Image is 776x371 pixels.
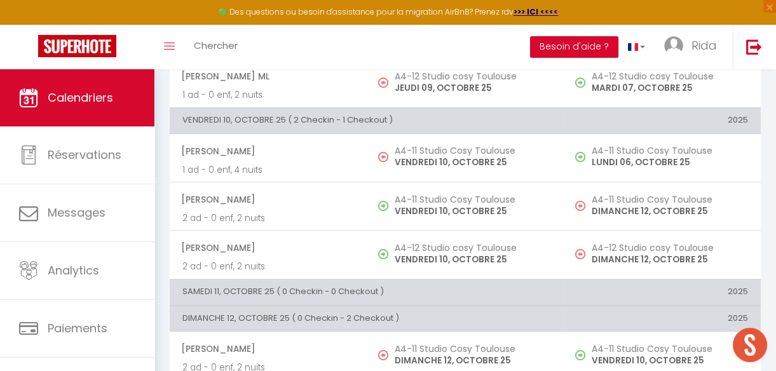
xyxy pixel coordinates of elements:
h5: A4-11 Studio Cosy Toulouse [592,344,748,354]
img: NO IMAGE [575,201,585,211]
button: Besoin d'aide ? [530,36,618,58]
a: ... Rida [655,25,733,69]
h5: A4-12 Studio cosy Toulouse [592,71,748,81]
h5: A4-12 Studio cosy Toulouse [395,243,551,253]
th: 2025 [564,280,761,305]
p: 2 ad - 0 enf, 2 nuits [182,212,354,225]
th: 2025 [564,108,761,133]
p: JEUDI 09, OCTOBRE 25 [395,81,551,95]
h5: A4-11 Studio Cosy Toulouse [395,145,551,156]
p: VENDREDI 10, OCTOBRE 25 [395,205,551,218]
img: ... [664,36,683,55]
span: Rida [691,37,717,53]
span: Paiements [48,320,107,336]
img: NO IMAGE [378,350,388,360]
span: [PERSON_NAME] [181,187,354,212]
th: VENDREDI 10, OCTOBRE 25 ( 2 Checkin - 1 Checkout ) [170,108,564,133]
th: 2025 [564,306,761,331]
span: [PERSON_NAME] Ml [181,64,354,88]
h5: A4-11 Studio Cosy Toulouse [592,145,748,156]
img: NO IMAGE [378,152,388,162]
h5: A4-12 Studio cosy Toulouse [592,243,748,253]
th: DIMANCHE 12, OCTOBRE 25 ( 0 Checkin - 2 Checkout ) [170,306,564,331]
img: NO IMAGE [575,152,585,162]
span: Analytics [48,262,99,278]
img: Super Booking [38,35,116,57]
img: NO IMAGE [575,350,585,360]
p: DIMANCHE 12, OCTOBRE 25 [592,205,748,218]
h5: A4-11 Studio Cosy Toulouse [395,194,551,205]
img: NO IMAGE [575,249,585,259]
p: VENDREDI 10, OCTOBRE 25 [592,354,748,367]
a: Chercher [184,25,247,69]
p: 1 ad - 0 enf, 4 nuits [182,163,354,177]
p: VENDREDI 10, OCTOBRE 25 [395,253,551,266]
a: >>> ICI <<<< [514,6,558,17]
p: 1 ad - 0 enf, 2 nuits [182,88,354,102]
span: Chercher [194,39,238,52]
img: NO IMAGE [378,78,388,88]
span: Messages [48,205,106,220]
span: Réservations [48,147,121,163]
p: DIMANCHE 12, OCTOBRE 25 [592,253,748,266]
div: Ouvrir le chat [733,328,767,362]
span: [PERSON_NAME] [181,236,354,260]
img: logout [746,39,762,55]
span: Calendriers [48,90,113,105]
h5: A4-11 Studio Cosy Toulouse [592,194,748,205]
span: [PERSON_NAME] [181,139,354,163]
p: VENDREDI 10, OCTOBRE 25 [395,156,551,169]
p: 2 ad - 0 enf, 2 nuits [182,260,354,273]
span: [PERSON_NAME] [181,337,354,361]
th: SAMEDI 11, OCTOBRE 25 ( 0 Checkin - 0 Checkout ) [170,280,564,305]
p: DIMANCHE 12, OCTOBRE 25 [395,354,551,367]
img: NO IMAGE [575,78,585,88]
h5: A4-11 Studio Cosy Toulouse [395,344,551,354]
p: LUNDI 06, OCTOBRE 25 [592,156,748,169]
h5: A4-12 Studio cosy Toulouse [395,71,551,81]
p: MARDI 07, OCTOBRE 25 [592,81,748,95]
